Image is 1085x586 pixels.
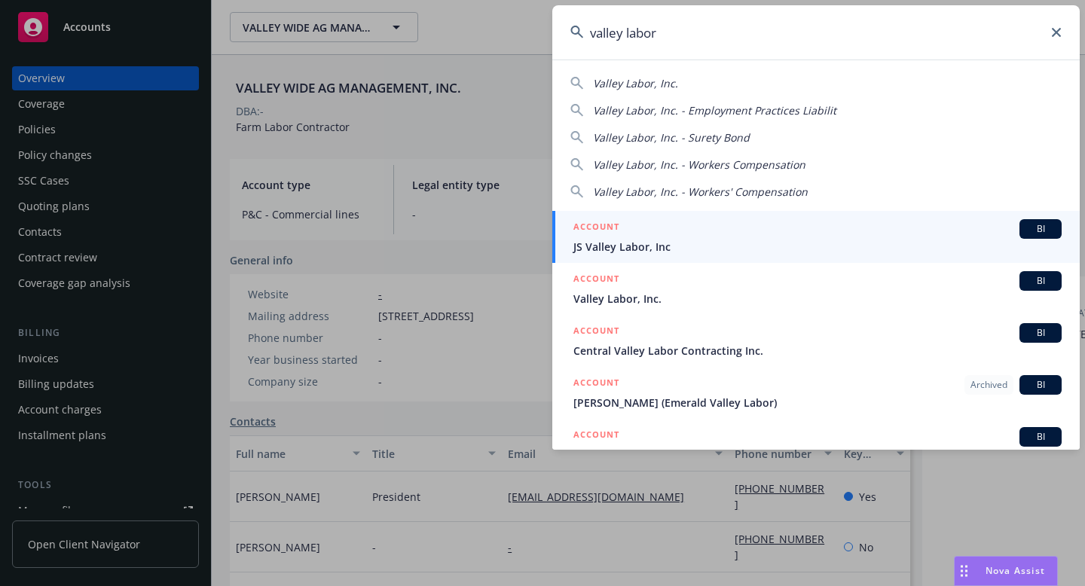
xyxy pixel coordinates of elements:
a: ACCOUNTBIValley Labor, Inc. [552,263,1080,315]
h5: ACCOUNT [573,219,619,237]
a: ACCOUNTBI[PERSON_NAME] Harvesting, LLC [552,419,1080,487]
input: Search... [552,5,1080,60]
h5: ACCOUNT [573,427,619,445]
span: JS Valley Labor, Inc [573,239,1062,255]
span: BI [1025,378,1056,392]
h5: ACCOUNT [573,271,619,289]
span: Valley Labor, Inc. - Workers' Compensation [593,185,808,199]
span: [PERSON_NAME] Harvesting, LLC [573,447,1062,462]
span: Valley Labor, Inc. - Workers Compensation [593,157,805,172]
a: ACCOUNTArchivedBI[PERSON_NAME] (Emerald Valley Labor) [552,367,1080,419]
span: Archived [970,378,1007,392]
span: Valley Labor, Inc. - Surety Bond [593,130,750,145]
span: Nova Assist [986,564,1045,577]
span: BI [1025,222,1056,236]
span: Central Valley Labor Contracting Inc. [573,343,1062,359]
div: Drag to move [955,557,973,585]
h5: ACCOUNT [573,375,619,393]
span: BI [1025,274,1056,288]
span: BI [1025,430,1056,444]
span: [PERSON_NAME] (Emerald Valley Labor) [573,395,1062,411]
span: Valley Labor, Inc. [573,291,1062,307]
a: ACCOUNTBIJS Valley Labor, Inc [552,211,1080,263]
a: ACCOUNTBICentral Valley Labor Contracting Inc. [552,315,1080,367]
span: Valley Labor, Inc. - Employment Practices Liabilit [593,103,836,118]
button: Nova Assist [954,556,1058,586]
h5: ACCOUNT [573,323,619,341]
span: Valley Labor, Inc. [593,76,678,90]
span: BI [1025,326,1056,340]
